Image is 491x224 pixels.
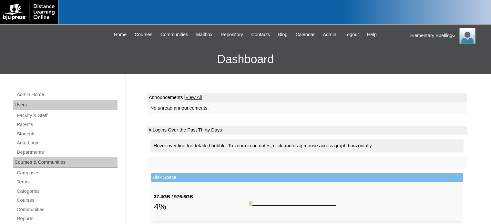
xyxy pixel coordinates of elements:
[16,215,118,223] a: Reports
[16,196,118,204] a: Courses
[16,130,118,138] a: Students
[16,169,118,177] a: Campuses
[150,139,464,152] div: Hover over line for detailed bubble. To zoom in on dates, click and drag mouse across graph horiz...
[220,31,243,38] span: Repository
[296,31,315,38] span: Calendar
[114,31,127,38] span: Home
[196,31,213,38] span: Mailbox
[16,148,118,156] a: Departments
[16,139,118,147] a: Auto Login
[364,31,380,38] a: Help
[275,31,291,38] a: Blog
[131,31,156,38] a: Courses
[111,31,130,38] a: Home
[160,31,188,38] span: Communities
[157,31,191,38] a: Communities
[147,102,467,114] td: No unread announcements.
[341,31,362,38] a: Logout
[320,31,340,38] a: Admin
[185,95,202,100] a: View All
[151,173,463,182] td: Disk Space
[344,31,359,38] span: Logout
[367,31,377,38] span: Help
[217,31,246,38] a: Repository
[16,178,118,186] a: Terms
[3,3,55,21] img: logo-white.png
[13,100,118,110] div: Users
[16,206,118,214] a: Communities
[323,31,336,38] span: Admin
[13,157,118,168] div: Courses & Communities
[251,31,270,38] span: Contacts
[278,31,287,38] span: Blog
[292,31,318,38] a: Calendar
[147,93,467,102] td: Announcements |
[16,112,118,120] a: Faculty & Staff
[147,126,467,135] td: # Logins Over the Past Thirty Days
[248,31,273,38] a: Contacts
[193,31,216,38] a: Mailbox
[154,193,249,200] div: 37.4GB / 976.6GB
[16,91,118,99] a: Admin Home
[16,121,118,129] a: Parents
[16,187,118,195] a: Categories
[154,200,249,213] div: 4%
[135,31,152,38] span: Courses
[410,28,485,44] div: Elementary Spelling
[3,45,488,74] h3: Dashboard
[459,28,476,44] img: Elementary Spelling Spelling 3 (3rd.ed)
